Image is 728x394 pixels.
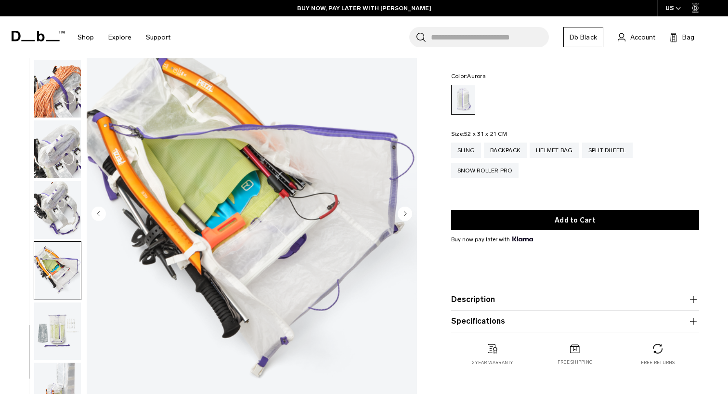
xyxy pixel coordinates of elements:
a: Backpack [484,143,527,158]
span: 52 x 31 x 21 CM [464,131,507,137]
a: Db Black [563,27,603,47]
img: Weigh_Lighter_Backpack_25L_12.png [34,120,81,178]
a: Helmet Bag [530,143,579,158]
button: Weigh_Lighter_Backpack_25L_15.png [34,302,81,361]
a: Split Duffel [582,143,633,158]
img: Weigh_Lighter_Backpack_25L_14.png [34,242,81,300]
legend: Color: [451,73,486,79]
button: Previous slide [91,206,106,223]
button: Add to Cart [451,210,699,230]
a: Snow Roller Pro [451,163,519,178]
nav: Main Navigation [70,16,178,58]
p: Free shipping [558,359,593,366]
button: Weigh_Lighter_Backpack_25L_11.png [34,59,81,118]
button: Description [451,294,699,305]
img: Weigh_Lighter_Backpack_25L_13.png [34,181,81,239]
span: Buy now pay later with [451,235,533,244]
button: Weigh_Lighter_Backpack_25L_14.png [34,241,81,300]
p: 2 year warranty [472,359,513,366]
span: Bag [682,32,694,42]
span: Aurora [467,73,486,79]
img: Weigh_Lighter_Backpack_25L_15.png [34,302,81,360]
button: Weigh_Lighter_Backpack_25L_12.png [34,120,81,179]
a: Explore [108,20,131,54]
a: Aurora [451,85,475,115]
button: Bag [670,31,694,43]
a: Account [618,31,655,43]
img: Weigh_Lighter_Backpack_25L_11.png [34,60,81,118]
img: {"height" => 20, "alt" => "Klarna"} [512,236,533,241]
a: BUY NOW, PAY LATER WITH [PERSON_NAME] [297,4,431,13]
a: Shop [78,20,94,54]
button: Next slide [398,206,412,223]
button: Specifications [451,315,699,327]
p: Free returns [641,359,675,366]
span: Account [630,32,655,42]
legend: Size: [451,131,507,137]
a: Sling [451,143,481,158]
a: Support [146,20,170,54]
